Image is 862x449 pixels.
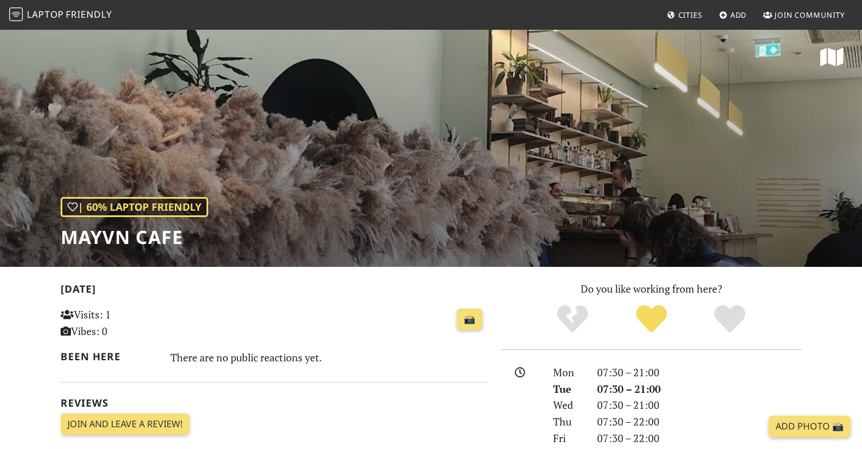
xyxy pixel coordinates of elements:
[662,5,707,25] a: Cities
[769,416,851,438] a: Add Photo 📸
[758,5,849,25] a: Join Community
[457,309,482,330] a: 📸
[590,413,809,430] div: 07:30 – 22:00
[546,364,590,381] div: Mon
[612,304,691,335] div: Yes
[61,397,487,409] h2: Reviews
[61,226,208,248] h1: Mayvn Cafe
[170,348,487,367] div: There are no public reactions yet.
[9,5,112,25] a: LaptopFriendly LaptopFriendly
[774,10,845,20] span: Join Community
[590,397,809,413] div: 07:30 – 21:00
[690,304,769,335] div: Definitely!
[61,283,487,300] h2: [DATE]
[66,8,112,21] span: Friendly
[546,397,590,413] div: Wed
[501,281,802,297] p: Do you like working from here?
[61,197,208,217] div: | 60% Laptop Friendly
[9,7,23,21] img: LaptopFriendly
[678,10,702,20] span: Cities
[546,413,590,430] div: Thu
[590,381,809,397] div: 07:30 – 21:00
[714,5,752,25] a: Add
[546,430,590,447] div: Fri
[27,8,64,21] span: Laptop
[546,381,590,397] div: Tue
[61,306,194,340] p: Visits: 1 Vibes: 0
[61,350,157,363] h2: Been here
[590,430,809,447] div: 07:30 – 22:00
[590,364,809,381] div: 07:30 – 21:00
[61,413,189,435] a: Join and leave a review!
[533,304,612,335] div: No
[730,10,747,20] span: Add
